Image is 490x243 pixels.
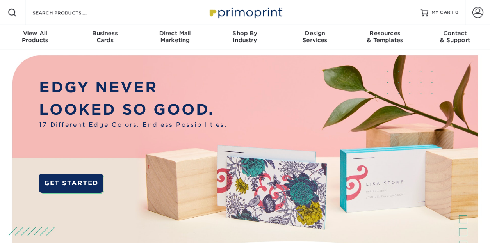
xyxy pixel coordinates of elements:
[210,25,280,50] a: Shop ByIndustry
[39,99,227,121] p: LOOKED SO GOOD.
[280,30,350,44] div: Services
[39,174,103,193] a: GET STARTED
[420,30,490,44] div: & Support
[280,30,350,37] span: Design
[420,25,490,50] a: Contact& Support
[140,30,210,37] span: Direct Mail
[70,25,140,50] a: BusinessCards
[210,30,280,44] div: Industry
[140,25,210,50] a: Direct MailMarketing
[455,10,459,15] span: 0
[350,30,420,37] span: Resources
[39,76,227,98] p: EDGY NEVER
[39,121,227,129] span: 17 Different Edge Colors. Endless Possibilities.
[206,4,284,21] img: Primoprint
[350,25,420,50] a: Resources& Templates
[70,30,140,37] span: Business
[420,30,490,37] span: Contact
[140,30,210,44] div: Marketing
[32,8,108,17] input: SEARCH PRODUCTS.....
[70,30,140,44] div: Cards
[210,30,280,37] span: Shop By
[431,9,454,16] span: MY CART
[350,30,420,44] div: & Templates
[280,25,350,50] a: DesignServices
